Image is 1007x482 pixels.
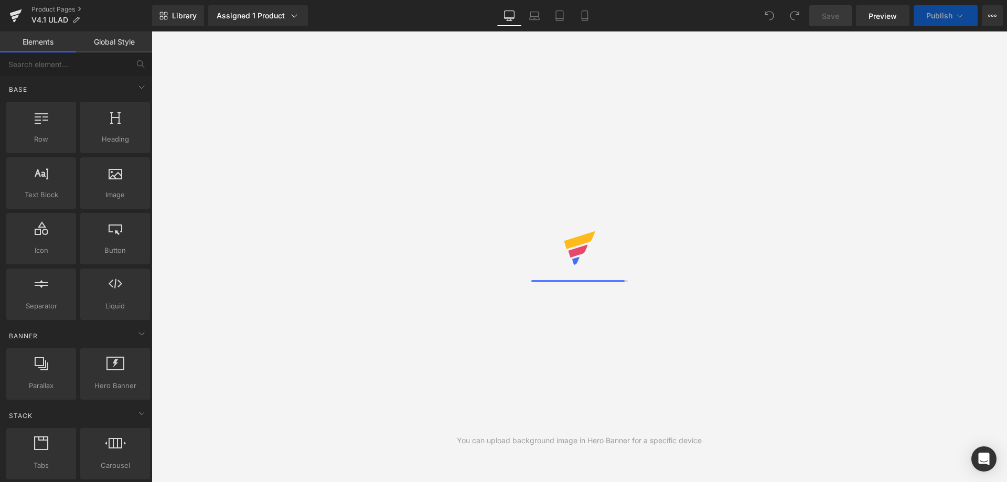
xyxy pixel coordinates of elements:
span: Parallax [9,380,73,391]
a: Tablet [547,5,572,26]
span: Row [9,134,73,145]
a: Product Pages [31,5,152,14]
span: Image [83,189,147,200]
span: Base [8,84,28,94]
span: Icon [9,245,73,256]
span: Publish [926,12,952,20]
span: Stack [8,411,34,421]
span: Preview [869,10,897,22]
div: Assigned 1 Product [217,10,299,21]
div: Open Intercom Messenger [971,446,997,472]
a: Mobile [572,5,597,26]
a: Global Style [76,31,152,52]
button: Publish [914,5,978,26]
span: Separator [9,301,73,312]
span: Carousel [83,460,147,471]
span: Text Block [9,189,73,200]
a: Laptop [522,5,547,26]
span: Save [822,10,839,22]
a: Preview [856,5,909,26]
span: V4.1 ULAD [31,16,68,24]
a: New Library [152,5,204,26]
span: Heading [83,134,147,145]
button: Redo [784,5,805,26]
span: Liquid [83,301,147,312]
span: Button [83,245,147,256]
span: Banner [8,331,39,341]
span: Hero Banner [83,380,147,391]
button: Undo [759,5,780,26]
span: Tabs [9,460,73,471]
div: You can upload background image in Hero Banner for a specific device [457,435,702,446]
a: Desktop [497,5,522,26]
span: Library [172,11,197,20]
button: More [982,5,1003,26]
